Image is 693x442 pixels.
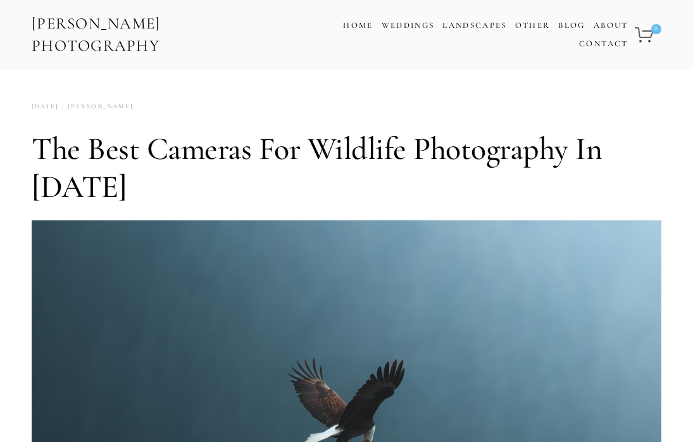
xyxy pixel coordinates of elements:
[343,16,373,35] a: Home
[558,16,585,35] a: Blog
[442,20,506,30] a: Landscapes
[382,20,435,30] a: Weddings
[515,20,551,30] a: Other
[633,20,663,50] a: 0 items in cart
[32,98,59,115] time: [DATE]
[579,35,628,53] a: Contact
[32,130,661,206] h1: The Best Cameras for Wildlife Photography in [DATE]
[59,98,134,115] a: [PERSON_NAME]
[594,16,628,35] a: About
[30,9,290,60] a: [PERSON_NAME] Photography
[651,24,661,34] span: 0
